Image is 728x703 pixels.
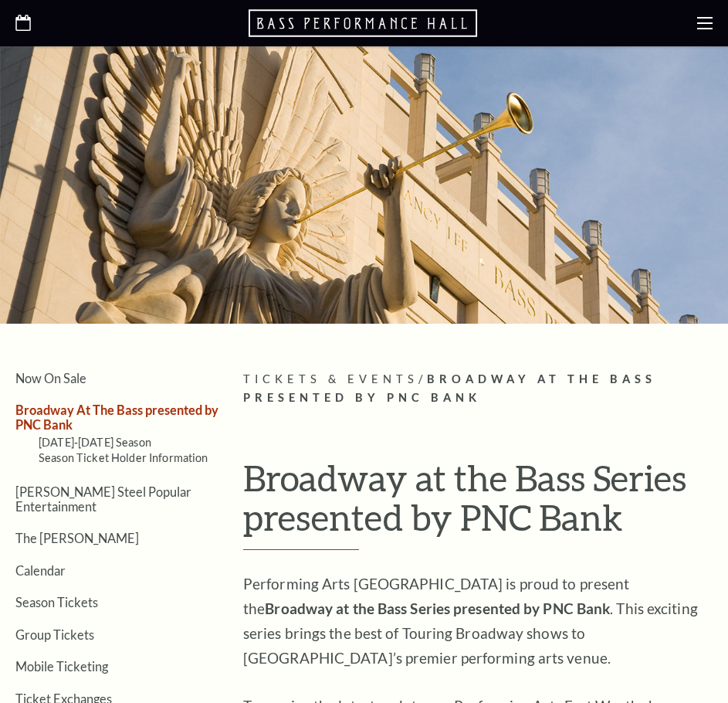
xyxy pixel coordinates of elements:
[265,599,610,617] strong: Broadway at the Bass Series presented by PNC Bank
[243,572,713,671] p: Performing Arts [GEOGRAPHIC_DATA] is proud to present the . This exciting series brings the best ...
[39,451,208,464] a: Season Ticket Holder Information
[243,372,418,385] span: Tickets & Events
[39,436,151,449] a: [DATE]-[DATE] Season
[243,370,713,409] p: /
[243,372,656,405] span: Broadway At The Bass presented by PNC Bank
[15,659,108,674] a: Mobile Ticketing
[15,531,139,545] a: The [PERSON_NAME]
[15,563,66,578] a: Calendar
[15,595,98,610] a: Season Tickets
[15,627,94,642] a: Group Tickets
[15,402,218,432] a: Broadway At The Bass presented by PNC Bank
[15,484,191,514] a: [PERSON_NAME] Steel Popular Entertainment
[243,458,713,550] h1: Broadway at the Bass Series presented by PNC Bank
[15,371,86,385] a: Now On Sale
